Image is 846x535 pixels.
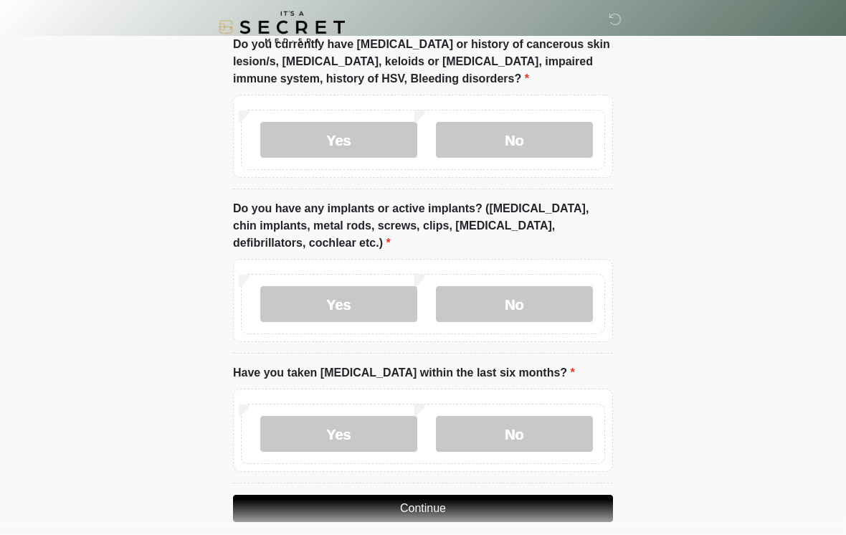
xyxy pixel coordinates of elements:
label: Do you currently have [MEDICAL_DATA] or history of cancerous skin lesion/s, [MEDICAL_DATA], keloi... [233,36,613,87]
label: Do you have any implants or active implants? ([MEDICAL_DATA], chin implants, metal rods, screws, ... [233,200,613,252]
label: No [436,416,593,452]
label: No [436,122,593,158]
button: Continue [233,495,613,522]
label: No [436,286,593,322]
label: Yes [260,416,417,452]
label: Yes [260,286,417,322]
label: Yes [260,122,417,158]
img: It's A Secret Med Spa Logo [219,11,345,43]
label: Have you taken [MEDICAL_DATA] within the last six months? [233,364,575,382]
